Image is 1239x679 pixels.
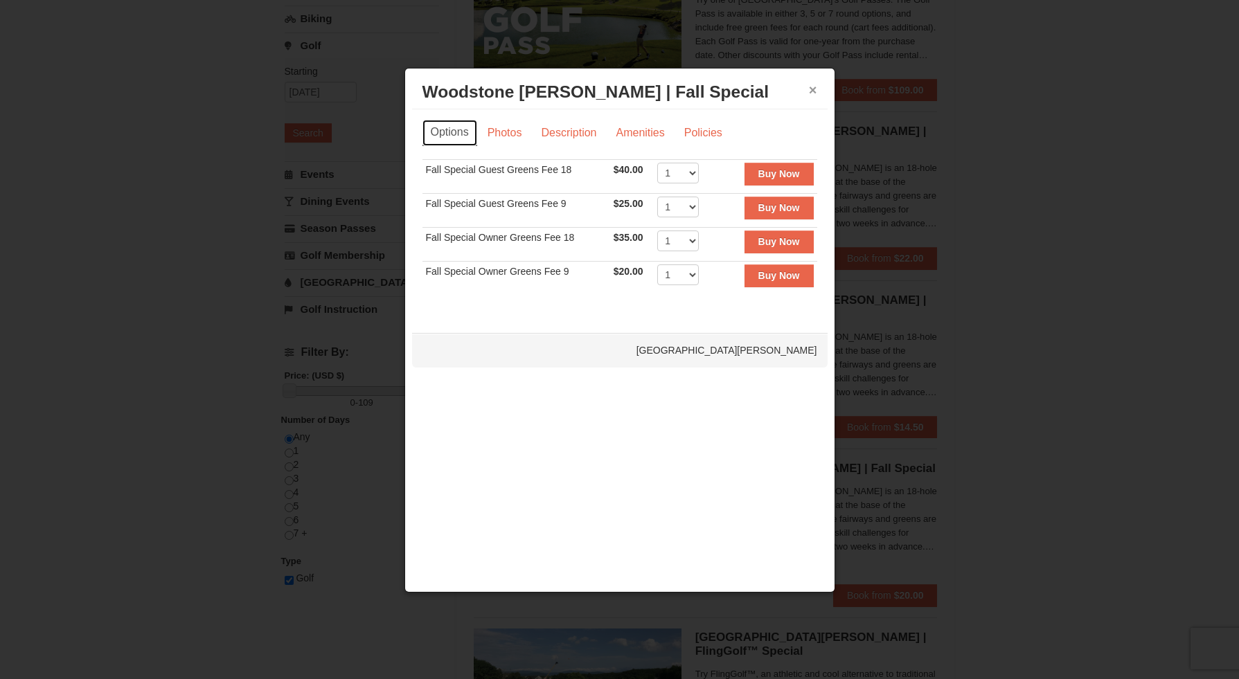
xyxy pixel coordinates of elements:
[614,198,643,209] span: $25.00
[614,232,643,243] span: $35.00
[758,270,800,281] strong: Buy Now
[758,202,800,213] strong: Buy Now
[422,228,610,262] td: Fall Special Owner Greens Fee 18
[607,120,673,146] a: Amenities
[809,83,817,97] button: ×
[422,120,477,146] a: Options
[675,120,731,146] a: Policies
[422,82,817,102] h3: Woodstone [PERSON_NAME] | Fall Special
[745,163,814,185] button: Buy Now
[412,333,828,368] div: [GEOGRAPHIC_DATA][PERSON_NAME]
[422,262,610,296] td: Fall Special Owner Greens Fee 9
[758,236,800,247] strong: Buy Now
[614,266,643,277] span: $20.00
[422,160,610,194] td: Fall Special Guest Greens Fee 18
[532,120,605,146] a: Description
[745,264,814,287] button: Buy Now
[614,164,643,175] span: $40.00
[758,168,800,179] strong: Buy Now
[745,197,814,219] button: Buy Now
[422,194,610,228] td: Fall Special Guest Greens Fee 9
[745,230,814,253] button: Buy Now
[479,120,531,146] a: Photos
